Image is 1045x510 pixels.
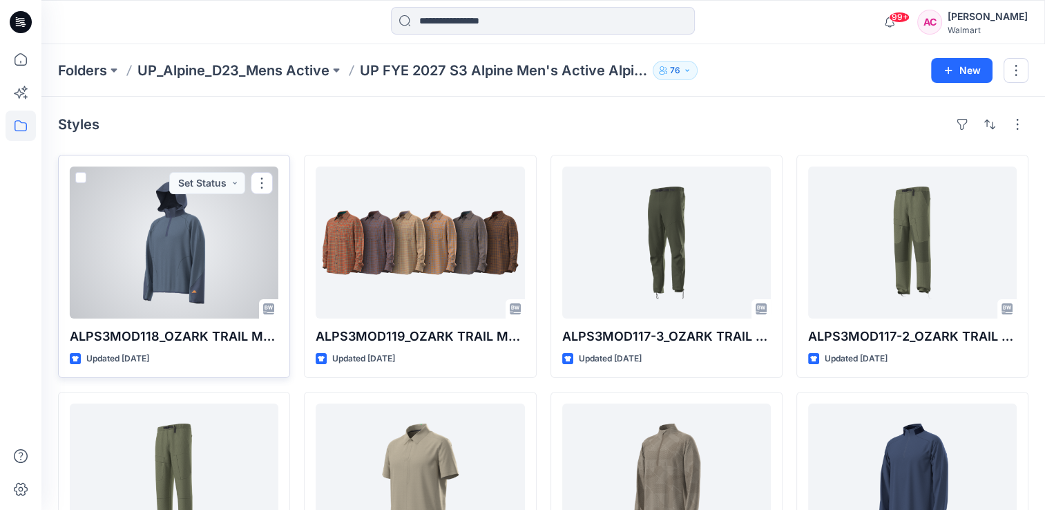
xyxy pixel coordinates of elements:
[316,327,524,346] p: ALPS3MOD119_OZARK TRAIL MEN’S PRINTED PLAID MICRO FLEECE SHIRT 9.16
[931,58,993,83] button: New
[808,167,1017,319] a: ALPS3MOD117-2_OZARK TRAIL MEN’S MIX MEDIA CORDUROY HIKE PANT OPTION2 9.16
[889,12,910,23] span: 99+
[653,61,698,80] button: 76
[137,61,329,80] a: UP_Alpine_D23_Mens Active
[825,352,888,366] p: Updated [DATE]
[58,116,99,133] h4: Styles
[70,327,278,346] p: ALPS3MOD118_OZARK TRAIL MEN'S FLEECE HALF ZIP UP
[316,167,524,319] a: ALPS3MOD119_OZARK TRAIL MEN’S PRINTED PLAID MICRO FLEECE SHIRT 9.16
[332,352,395,366] p: Updated [DATE]
[86,352,149,366] p: Updated [DATE]
[579,352,642,366] p: Updated [DATE]
[360,61,647,80] p: UP FYE 2027 S3 Alpine Men's Active Alpine
[58,61,107,80] a: Folders
[917,10,942,35] div: AC
[670,63,680,78] p: 76
[70,167,278,319] a: ALPS3MOD118_OZARK TRAIL MEN'S FLEECE HALF ZIP UP
[948,25,1028,35] div: Walmart
[562,167,771,319] a: ALPS3MOD117-3_OZARK TRAIL MEN’S MIX MEDIA CORDUROY HIKE PANT OPTION 3
[948,8,1028,25] div: [PERSON_NAME]
[808,327,1017,346] p: ALPS3MOD117-2_OZARK TRAIL MEN’S MIX MEDIA CORDUROY HIKE PANT OPTION2 9.16
[562,327,771,346] p: ALPS3MOD117-3_OZARK TRAIL MEN’S MIX MEDIA CORDUROY HIKE PANT OPTION 3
